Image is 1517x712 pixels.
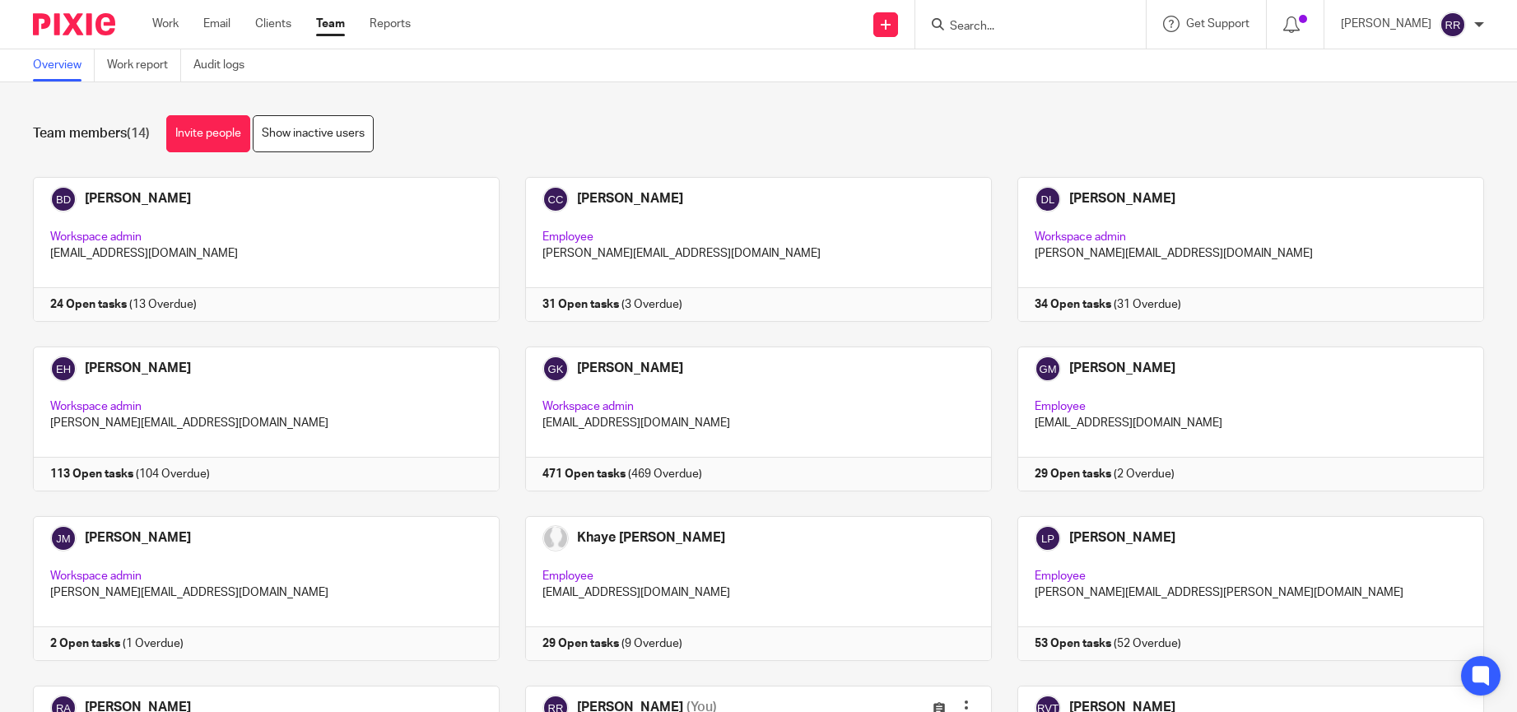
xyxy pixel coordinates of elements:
a: Work [152,16,179,32]
img: svg%3E [1440,12,1466,38]
a: Work report [107,49,181,81]
a: Email [203,16,230,32]
h1: Team members [33,125,150,142]
a: Overview [33,49,95,81]
a: Team [316,16,345,32]
p: [PERSON_NAME] [1341,16,1431,32]
a: Clients [255,16,291,32]
a: Reports [370,16,411,32]
span: Get Support [1186,18,1249,30]
span: (14) [127,127,150,140]
a: Audit logs [193,49,257,81]
input: Search [948,20,1096,35]
img: Pixie [33,13,115,35]
a: Show inactive users [253,115,374,152]
a: Invite people [166,115,250,152]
